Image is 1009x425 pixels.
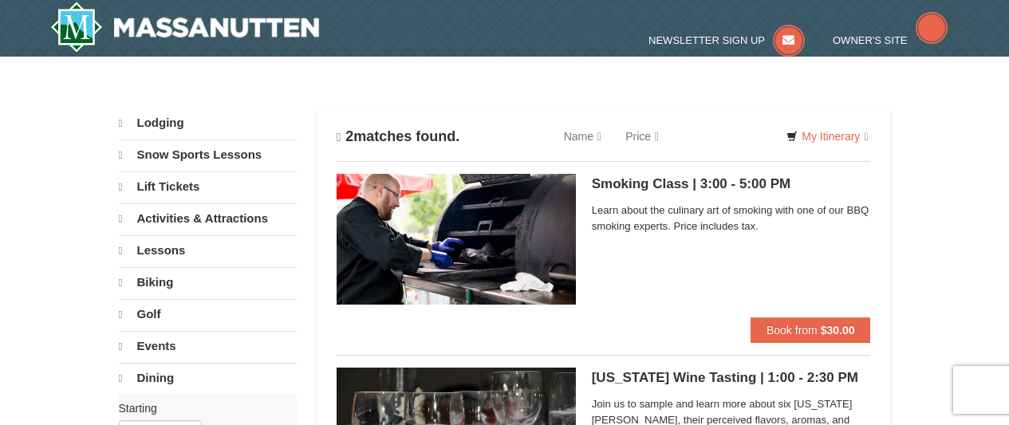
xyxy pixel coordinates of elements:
span: Newsletter Sign Up [648,34,765,46]
strong: $30.00 [821,324,855,336]
label: Starting [119,400,285,416]
a: Lessons [119,235,297,266]
a: Golf [119,299,297,329]
a: Owner's Site [833,34,948,46]
img: Massanutten Resort Logo [50,2,320,53]
a: Lodging [119,108,297,138]
button: Book from $30.00 [751,317,871,343]
a: Snow Sports Lessons [119,140,297,170]
h5: Smoking Class | 3:00 - 5:00 PM [592,176,871,192]
a: Events [119,331,297,361]
a: Price [613,120,671,152]
a: Lift Tickets [119,171,297,202]
a: Name [552,120,613,152]
a: Newsletter Sign Up [648,34,805,46]
a: Massanutten Resort [50,2,320,53]
a: Biking [119,267,297,297]
a: Activities & Attractions [119,203,297,234]
span: Book from [767,324,818,336]
a: Dining [119,363,297,393]
span: Learn about the culinary art of smoking with one of our BBQ smoking experts. Price includes tax. [592,203,871,234]
a: My Itinerary [776,124,878,148]
span: Owner's Site [833,34,908,46]
h5: [US_STATE] Wine Tasting | 1:00 - 2:30 PM [592,370,871,386]
img: 6619865-216-6bca8fa5.jpg [337,174,576,305]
